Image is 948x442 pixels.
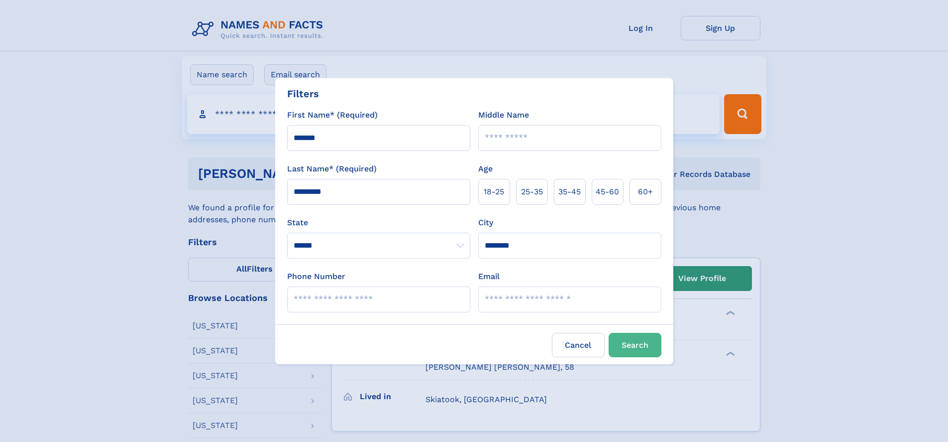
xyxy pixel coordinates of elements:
span: 35‑45 [558,186,581,198]
label: Middle Name [478,109,529,121]
label: Phone Number [287,271,345,283]
span: 18‑25 [484,186,504,198]
label: City [478,217,493,229]
div: Filters [287,86,319,101]
label: Email [478,271,500,283]
label: State [287,217,470,229]
button: Search [609,333,661,357]
span: 45‑60 [596,186,619,198]
label: Last Name* (Required) [287,163,377,175]
span: 25‑35 [521,186,543,198]
label: Cancel [552,333,605,357]
label: Age [478,163,493,175]
span: 60+ [638,186,653,198]
label: First Name* (Required) [287,109,378,121]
